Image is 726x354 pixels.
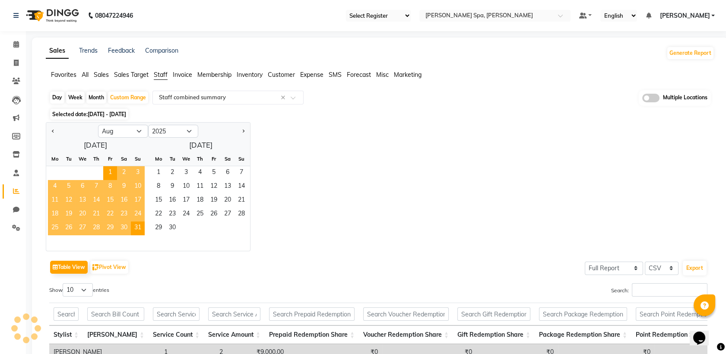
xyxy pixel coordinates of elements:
[103,166,117,180] span: 1
[152,166,165,180] div: Monday, September 1, 2025
[108,92,148,104] div: Custom Range
[131,194,145,208] span: 17
[240,124,247,138] button: Next month
[89,180,103,194] span: 7
[221,194,235,208] div: Saturday, September 20, 2025
[235,194,248,208] span: 21
[108,47,135,54] a: Feedback
[117,208,131,221] div: Saturday, August 23, 2025
[76,208,89,221] span: 20
[265,326,359,344] th: Prepaid Redemption Share: activate to sort column ascending
[103,208,117,221] span: 22
[221,194,235,208] span: 20
[453,326,535,344] th: Gift Redemption Share: activate to sort column ascending
[179,208,193,221] span: 24
[46,43,69,59] a: Sales
[103,152,117,166] div: Fr
[103,180,117,194] div: Friday, August 8, 2025
[117,152,131,166] div: Sa
[193,152,207,166] div: Th
[62,194,76,208] div: Tuesday, August 12, 2025
[221,208,235,221] div: Saturday, September 27, 2025
[83,326,149,344] th: Bill Count: activate to sort column ascending
[98,125,148,138] select: Select month
[611,283,707,297] label: Search:
[131,166,145,180] div: Sunday, August 3, 2025
[221,180,235,194] div: Saturday, September 13, 2025
[62,194,76,208] span: 12
[95,3,133,28] b: 08047224946
[90,261,128,274] button: Pivot View
[76,152,89,166] div: We
[117,208,131,221] span: 23
[690,319,717,345] iframe: chat widget
[193,194,207,208] div: Thursday, September 18, 2025
[103,166,117,180] div: Friday, August 1, 2025
[48,180,62,194] span: 4
[51,71,76,79] span: Favorites
[207,152,221,166] div: Fr
[62,180,76,194] div: Tuesday, August 5, 2025
[50,124,57,138] button: Previous month
[359,326,453,344] th: Voucher Redemption Share: activate to sort column ascending
[329,71,342,79] span: SMS
[152,180,165,194] span: 8
[103,194,117,208] span: 15
[207,166,221,180] div: Friday, September 5, 2025
[221,152,235,166] div: Sa
[89,208,103,221] div: Thursday, August 21, 2025
[49,283,109,297] label: Show entries
[179,180,193,194] span: 10
[153,307,200,321] input: Search Service Count
[131,208,145,221] span: 24
[54,307,79,321] input: Search Stylist
[131,194,145,208] div: Sunday, August 17, 2025
[48,221,62,235] div: Monday, August 25, 2025
[165,208,179,221] span: 23
[193,208,207,221] div: Thursday, September 25, 2025
[76,194,89,208] span: 13
[117,166,131,180] span: 2
[179,166,193,180] div: Wednesday, September 3, 2025
[193,166,207,180] span: 4
[165,166,179,180] span: 2
[165,152,179,166] div: Tu
[179,194,193,208] span: 17
[117,180,131,194] div: Saturday, August 9, 2025
[88,111,126,117] span: [DATE] - [DATE]
[63,283,93,297] select: Showentries
[179,194,193,208] div: Wednesday, September 17, 2025
[48,194,62,208] div: Monday, August 11, 2025
[235,208,248,221] span: 28
[165,180,179,194] span: 9
[235,166,248,180] div: Sunday, September 7, 2025
[50,109,128,120] span: Selected date:
[363,307,449,321] input: Search Voucher Redemption Share
[207,166,221,180] span: 5
[22,3,81,28] img: logo
[632,283,707,297] input: Search:
[148,125,198,138] select: Select year
[683,261,707,275] button: Export
[636,307,713,321] input: Search Point Redemption Share
[89,208,103,221] span: 21
[89,194,103,208] div: Thursday, August 14, 2025
[221,166,235,180] span: 6
[539,307,627,321] input: Search Package Redemption Share
[50,92,64,104] div: Day
[62,208,76,221] span: 19
[659,11,710,20] span: [PERSON_NAME]
[76,180,89,194] span: 6
[207,180,221,194] span: 12
[165,208,179,221] div: Tuesday, September 23, 2025
[131,221,145,235] span: 31
[89,152,103,166] div: Th
[663,94,707,102] span: Multiple Locations
[87,307,144,321] input: Search Bill Count
[117,194,131,208] div: Saturday, August 16, 2025
[179,208,193,221] div: Wednesday, September 24, 2025
[152,221,165,235] span: 29
[76,221,89,235] span: 27
[50,261,88,274] button: Table View
[197,71,231,79] span: Membership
